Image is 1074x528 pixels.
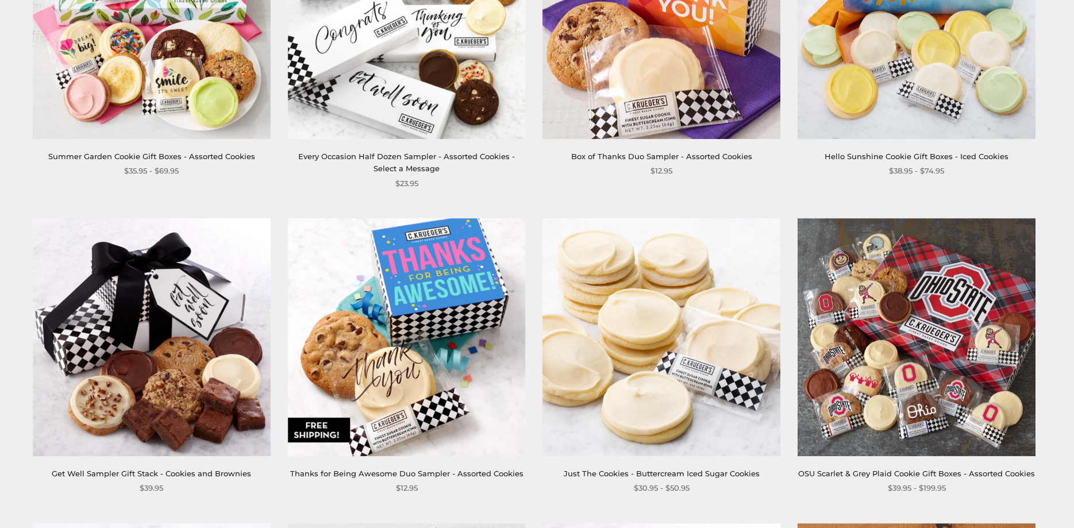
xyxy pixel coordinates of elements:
span: $23.95 [395,178,418,190]
span: $12.95 [650,165,672,177]
iframe: Sign Up via Text for Offers [9,484,119,519]
span: $30.95 - $50.95 [634,482,690,494]
img: Thanks for Being Awesome Duo Sampler - Assorted Cookies [288,218,526,456]
a: Summer Garden Cookie Gift Boxes - Assorted Cookies [48,152,255,161]
a: OSU Scarlet & Grey Plaid Cookie Gift Boxes - Assorted Cookies [798,469,1035,478]
span: $12.95 [396,482,418,494]
a: Thanks for Being Awesome Duo Sampler - Assorted Cookies [290,469,523,478]
img: Just The Cookies - Buttercream Iced Sugar Cookies [542,218,780,456]
span: $39.95 - $199.95 [888,482,946,494]
img: Get Well Sampler Gift Stack - Cookies and Brownies [33,218,271,456]
span: $35.95 - $69.95 [124,165,179,177]
a: Every Occasion Half Dozen Sampler - Assorted Cookies - Select a Message [298,152,515,173]
a: Get Well Sampler Gift Stack - Cookies and Brownies [52,469,251,478]
span: $38.95 - $74.95 [889,165,944,177]
a: Box of Thanks Duo Sampler - Assorted Cookies [571,152,752,161]
a: Just The Cookies - Buttercream Iced Sugar Cookies [564,469,760,478]
img: OSU Scarlet & Grey Plaid Cookie Gift Boxes - Assorted Cookies [798,218,1035,456]
a: Hello Sunshine Cookie Gift Boxes - Iced Cookies [825,152,1008,161]
span: $39.95 [140,482,163,494]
